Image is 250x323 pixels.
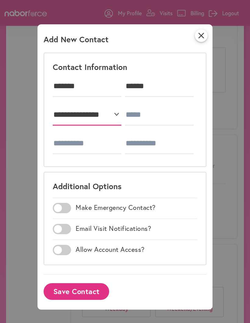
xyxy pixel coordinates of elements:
[76,224,151,232] label: Email Visit Notifications?
[44,34,109,49] p: Add New Contact
[44,283,109,300] button: Save Contact
[53,62,127,72] p: Contact Information
[53,181,122,191] p: Additional Options
[76,245,145,253] label: Allow Account Access?
[76,203,156,211] label: Make Emergency Contact?
[195,29,208,42] i: close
